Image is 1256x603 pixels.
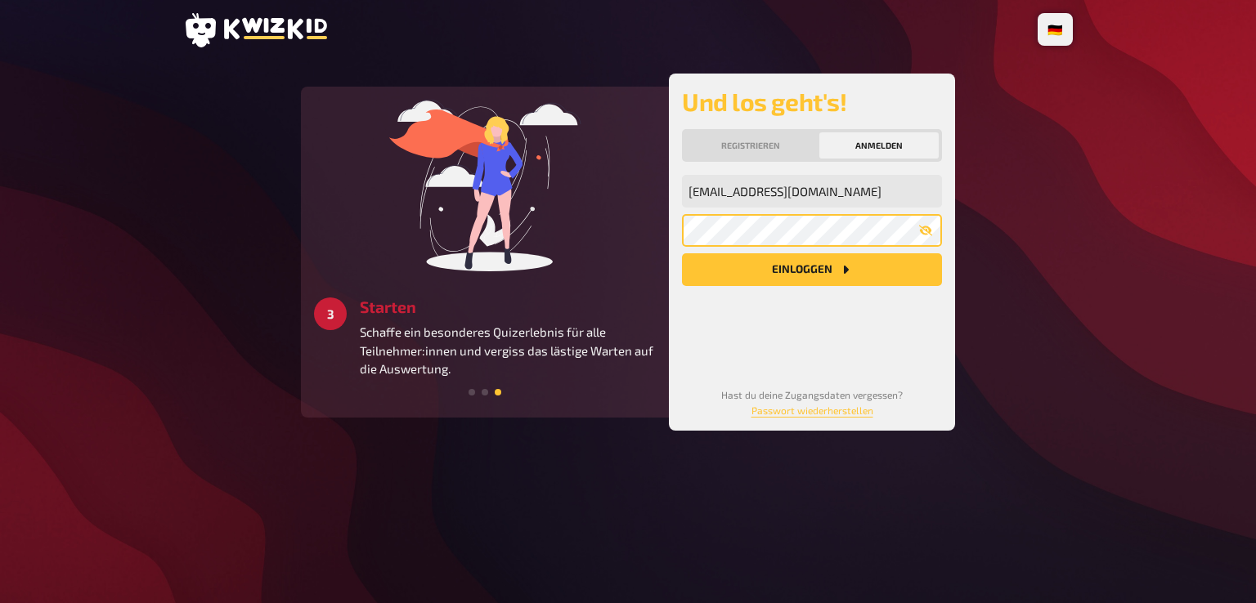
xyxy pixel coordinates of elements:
button: Einloggen [682,253,942,286]
li: 🇩🇪 [1041,16,1070,42]
h2: Und los geht's! [682,87,942,116]
p: Schaffe ein besonderes Quizerlebnis für alle Teilnehmer:innen und vergiss das lästige Warten auf ... [360,323,656,378]
h3: Starten [360,297,656,316]
button: Registrieren [685,132,816,159]
small: Hast du deine Zugangsdaten vergessen? [721,389,903,416]
a: Passwort wiederherstellen [751,404,873,416]
button: Anmelden [819,132,939,159]
input: Meine Emailadresse [682,175,942,208]
img: start [362,100,608,271]
div: 3 [314,297,347,330]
